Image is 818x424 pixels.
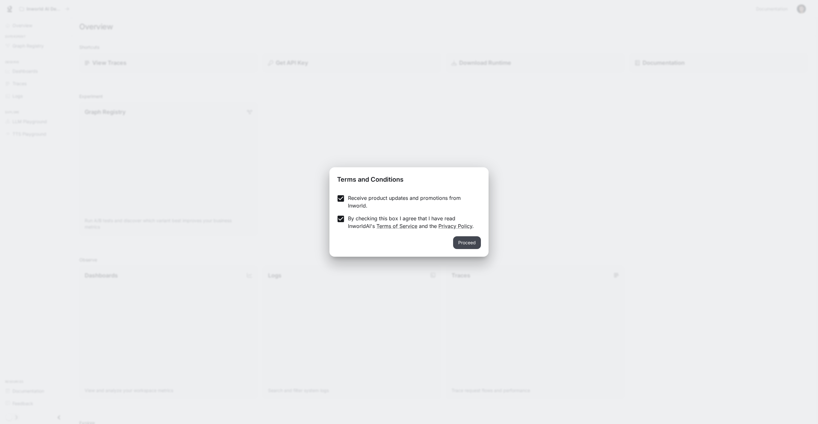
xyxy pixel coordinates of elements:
button: Proceed [453,236,481,249]
h2: Terms and Conditions [329,167,489,189]
a: Terms of Service [376,223,417,229]
p: Receive product updates and promotions from Inworld. [348,194,476,209]
p: By checking this box I agree that I have read InworldAI's and the . [348,215,476,230]
a: Privacy Policy [438,223,472,229]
